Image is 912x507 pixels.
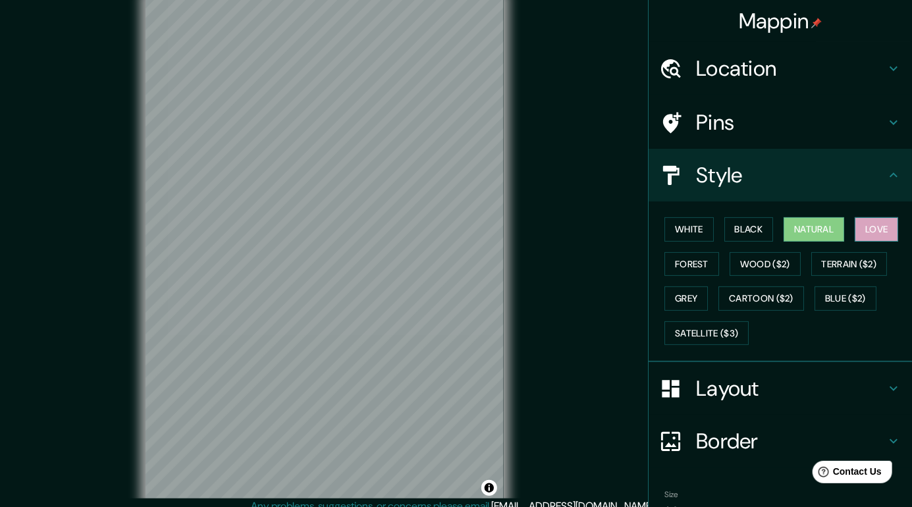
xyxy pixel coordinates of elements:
button: Toggle attribution [481,480,497,496]
h4: Pins [696,109,886,136]
h4: Mappin [739,8,822,34]
label: Size [664,489,678,500]
button: Black [724,217,774,242]
button: Love [855,217,898,242]
button: Satellite ($3) [664,321,749,346]
div: Pins [649,96,912,149]
div: Layout [649,362,912,415]
h4: Layout [696,375,886,402]
h4: Border [696,428,886,454]
button: Wood ($2) [730,252,801,277]
div: Location [649,42,912,95]
h4: Location [696,55,886,82]
div: Border [649,415,912,467]
h4: Style [696,162,886,188]
button: White [664,217,714,242]
iframe: Help widget launcher [795,456,898,493]
button: Blue ($2) [815,286,876,311]
button: Grey [664,286,708,311]
img: pin-icon.png [811,18,822,28]
button: Forest [664,252,719,277]
div: Style [649,149,912,201]
button: Natural [784,217,844,242]
button: Terrain ($2) [811,252,888,277]
button: Cartoon ($2) [718,286,804,311]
